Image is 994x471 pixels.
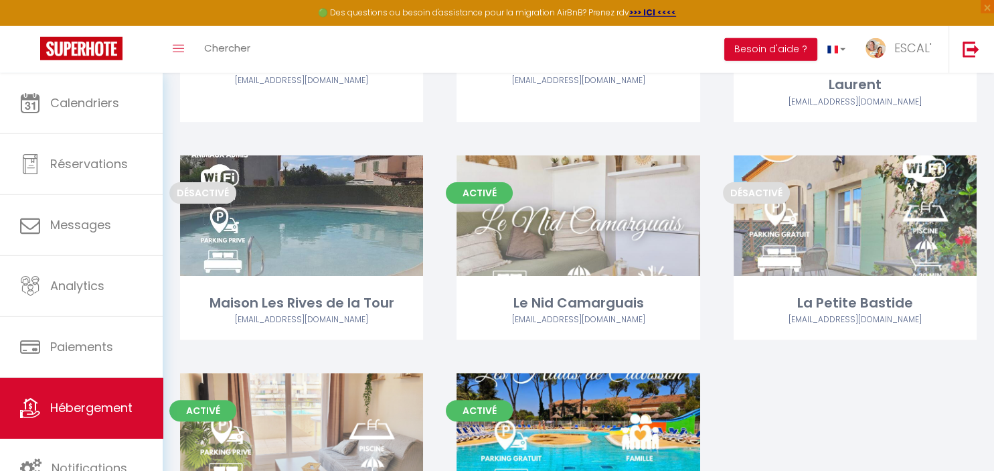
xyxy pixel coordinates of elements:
div: Airbnb [457,74,699,87]
a: ... ESCAL' [855,26,948,73]
span: Désactivé [169,182,236,204]
span: Réservations [50,155,128,172]
img: ... [865,38,886,58]
span: Activé [446,400,513,421]
span: Activé [446,182,513,204]
img: Super Booking [40,37,122,60]
button: Besoin d'aide ? [724,38,817,61]
div: Airbnb [457,314,699,326]
div: Maison le CASOT · Le Mazet de St Laurent [734,54,977,96]
span: Activé [169,400,236,421]
span: Messages [50,216,111,233]
div: Le Nid Camarguais [457,293,699,314]
img: logout [963,41,979,58]
div: Airbnb [734,314,977,326]
div: La Petite Bastide [734,293,977,314]
a: Chercher [194,26,260,73]
a: >>> ICI <<<< [629,7,676,18]
div: Maison Les Rives de la Tour [180,293,423,314]
div: Airbnb [734,96,977,109]
span: Analytics [50,277,104,294]
span: Désactivé [723,182,790,204]
span: Paiements [50,338,113,355]
span: Chercher [204,41,250,55]
span: Hébergement [50,399,133,416]
span: ESCAL' [894,40,932,56]
div: Airbnb [180,314,423,326]
span: Calendriers [50,94,119,111]
div: Airbnb [180,74,423,87]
